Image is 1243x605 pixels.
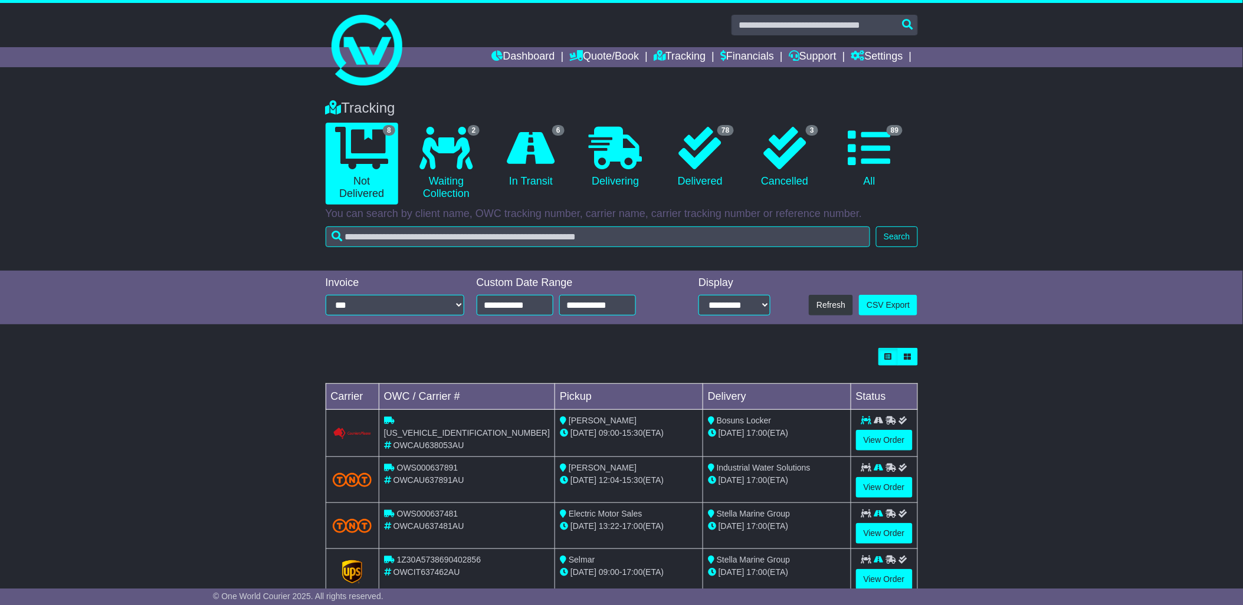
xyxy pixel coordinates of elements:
[856,477,913,498] a: View Order
[720,47,774,67] a: Financials
[560,520,698,532] div: - (ETA)
[342,560,362,584] img: GetCarrierServiceLogo
[477,277,666,290] div: Custom Date Range
[494,123,567,192] a: 6 In Transit
[393,567,460,577] span: OWCIT637462AU
[213,591,383,601] span: © One World Courier 2025. All rights reserved.
[379,384,555,410] td: OWC / Carrier #
[833,123,906,192] a: 89 All
[326,277,465,290] div: Invoice
[320,100,924,117] div: Tracking
[560,474,698,486] div: - (ETA)
[397,555,481,564] span: 1Z30A5738690402856
[492,47,555,67] a: Dashboard
[622,521,643,531] span: 17:00
[333,473,372,487] img: TNT_Domestic.png
[719,567,745,577] span: [DATE]
[851,47,903,67] a: Settings
[560,427,698,439] div: - (ETA)
[555,384,703,410] td: Pickup
[599,567,619,577] span: 09:00
[569,463,637,472] span: [PERSON_NAME]
[717,509,791,518] span: Stella Marine Group
[859,295,917,315] a: CSV Export
[664,123,736,192] a: 78 Delivered
[887,125,903,136] span: 89
[851,384,917,410] td: Status
[384,428,550,438] span: [US_VEHICLE_IDENTIFICATION_NUMBER]
[569,509,642,518] span: Electric Motor Sales
[703,384,851,410] td: Delivery
[717,125,733,136] span: 78
[856,430,913,451] a: View Order
[468,125,480,136] span: 2
[747,521,768,531] span: 17:00
[569,555,595,564] span: Selmar
[717,416,772,425] span: Bosuns Locker
[397,463,458,472] span: OWS000637891
[579,123,652,192] a: Delivering
[393,475,464,485] span: OWCAU637891AU
[856,569,913,590] a: View Order
[397,509,458,518] span: OWS000637481
[599,428,619,438] span: 09:00
[560,566,698,578] div: - (ETA)
[552,125,565,136] span: 6
[749,123,821,192] a: 3 Cancelled
[747,567,768,577] span: 17:00
[599,521,619,531] span: 13:22
[708,566,846,578] div: (ETA)
[333,428,372,440] img: Couriers_Please.png
[570,428,596,438] span: [DATE]
[570,567,596,577] span: [DATE]
[654,47,706,67] a: Tracking
[326,208,918,221] p: You can search by client name, OWC tracking number, carrier name, carrier tracking number or refe...
[570,475,596,485] span: [DATE]
[698,277,770,290] div: Display
[708,520,846,532] div: (ETA)
[410,123,483,205] a: 2 Waiting Collection
[599,475,619,485] span: 12:04
[622,428,643,438] span: 15:30
[393,521,464,531] span: OWCAU637481AU
[569,416,637,425] span: [PERSON_NAME]
[809,295,853,315] button: Refresh
[717,555,791,564] span: Stella Marine Group
[789,47,837,67] a: Support
[326,123,398,205] a: 8 Not Delivered
[876,226,917,247] button: Search
[622,567,643,577] span: 17:00
[806,125,818,136] span: 3
[383,125,395,136] span: 8
[747,428,768,438] span: 17:00
[747,475,768,485] span: 17:00
[569,47,639,67] a: Quote/Book
[719,475,745,485] span: [DATE]
[570,521,596,531] span: [DATE]
[622,475,643,485] span: 15:30
[856,523,913,544] a: View Order
[708,474,846,486] div: (ETA)
[326,384,379,410] td: Carrier
[393,440,464,450] span: OWCAU638053AU
[717,463,811,472] span: Industrial Water Solutions
[719,521,745,531] span: [DATE]
[719,428,745,438] span: [DATE]
[708,427,846,439] div: (ETA)
[333,519,372,533] img: TNT_Domestic.png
